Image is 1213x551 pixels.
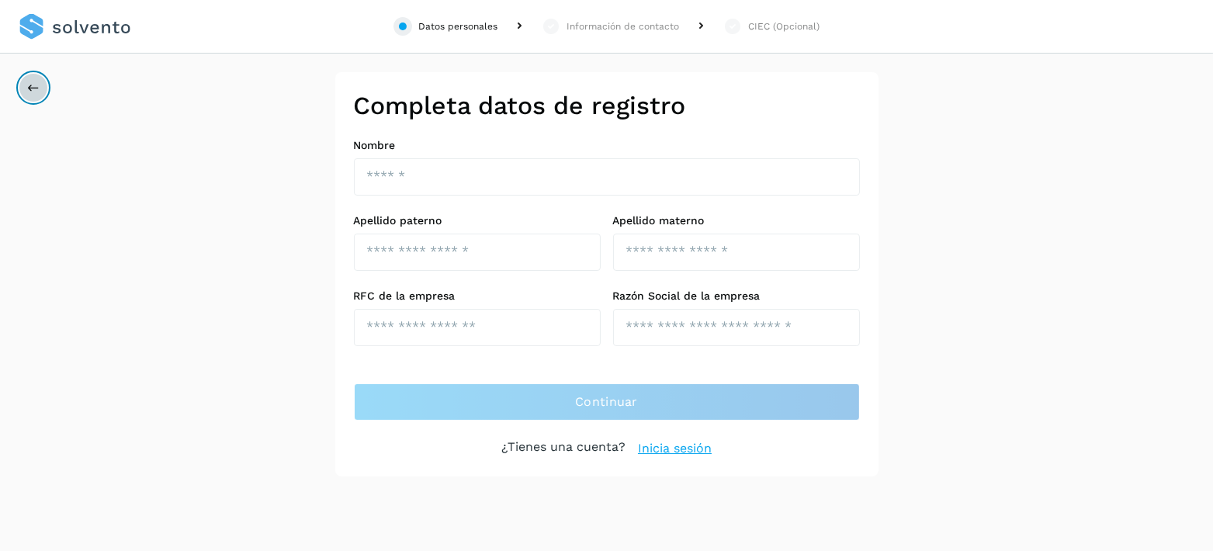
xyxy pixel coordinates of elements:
label: Nombre [354,139,860,152]
label: Apellido materno [613,214,860,227]
label: Apellido paterno [354,214,601,227]
a: Inicia sesión [638,439,712,458]
label: Razón Social de la empresa [613,289,860,303]
div: Datos personales [418,19,497,33]
span: Continuar [575,393,638,411]
div: Información de contacto [567,19,679,33]
p: ¿Tienes una cuenta? [501,439,626,458]
label: RFC de la empresa [354,289,601,303]
button: Continuar [354,383,860,421]
div: CIEC (Opcional) [748,19,820,33]
h2: Completa datos de registro [354,91,860,120]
